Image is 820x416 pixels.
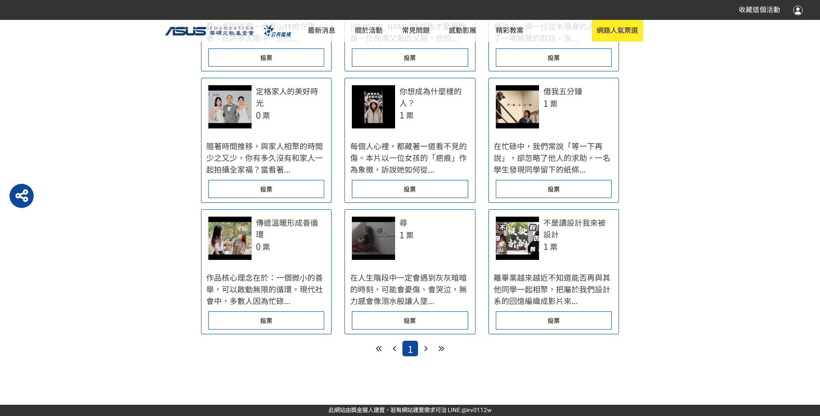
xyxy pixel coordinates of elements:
span: 投票 [404,185,416,193]
span: 投票 [404,316,416,325]
img: ASUS [165,27,254,35]
div: 在忙碌中，我們常說「等一下再說」，卻忽略了他人的求助。一名學生發現同學留下的紙條... [489,135,619,180]
a: 活動附件 [335,53,402,70]
span: 票 [550,241,558,252]
span: 票 [550,98,558,109]
a: 定格家人的美好時光0票隨著時間推移，與家人相聚的時間少之又少，你有多久沒有和家人一起拍攝全家福？當看著...投票 [201,78,332,203]
div: 借我五分鐘 [543,85,582,97]
div: 每個人心裡，都藏著一道看不見的傷。本片以一位女孩的「疤痕」作為象徵，訴說她如何從... [345,135,475,180]
span: 票 [262,241,270,252]
a: 活動概念 [335,19,402,36]
img: PTS [259,25,298,37]
span: 投票 [548,316,560,325]
span: 1 [399,109,404,121]
a: 不是讀設計我來被設計1票離畢業越來越近不知道能否再與其他同學一起相聚，把屬於我們設計系的回憶編織成影片來...投票 [488,209,619,334]
span: 1 [543,97,548,109]
a: 傳遞溫暖形成善循環0票作品核心理念在於：一個微小的善舉，可以啟動無限的循環。現代社會中，多數人因為忙碌...投票 [201,209,332,334]
a: 借我五分鐘1票在忙碌中，我們常說「等一下再說」，卻忽略了他人的求助。一名學生發現同學留下的紙條...投票 [488,78,619,203]
span: 投票 [260,185,272,193]
div: 定格家人的美好時光 [256,85,324,109]
div: 在人生階段中一定會遇到灰灰暗暗的時刻，可能會憂傷、會哭泣，無力感會像溺水般讓人墜... [345,267,475,311]
a: 感動影展 [444,20,481,42]
a: 精彩教案 [491,20,528,42]
span: 1 [399,228,404,241]
span: 票 [262,109,270,121]
span: 1 [408,342,413,355]
span: 投票 [548,185,560,193]
div: 離畢業越來越近不知道能否再與其他同學一起相聚，把屬於我們設計系的回憶編織成影片來... [489,267,619,311]
span: 票 [406,109,414,121]
span: 票 [406,229,414,240]
a: 此網站由獎金獵人建置，若有網站建置需求 [329,407,435,413]
div: 不是讀設計我來被設計 [543,217,612,240]
a: 最新消息 [303,20,340,42]
a: 常見問題 [397,20,434,42]
div: 尋 [399,217,407,228]
a: 尋1票在人生階段中一定會遇到灰灰暗暗的時刻，可能會憂傷、會哭泣，無力感會像溺水般讓人墜...投票 [345,209,475,334]
span: 賽制規範 [355,38,383,49]
a: 注意事項 [335,70,402,87]
span: 0 [256,240,261,253]
div: 隨著時間推移，與家人相聚的時間少之又少，你有多久沒有和家人一起拍攝全家福？當看著... [201,135,331,180]
a: @irv0112w [462,407,491,413]
span: 0 [256,109,261,121]
span: 1 [543,240,548,253]
div: 傳遞溫暖形成善循環 [256,217,324,240]
span: 投票 [260,53,272,62]
span: 投票 [404,53,416,62]
span: 投票 [260,316,272,325]
span: 投票 [548,53,560,62]
span: 可洽 LINE: [329,407,491,413]
div: 你想成為什麼樣的人？ [399,85,468,109]
span: 收藏這個活動 [739,6,780,14]
a: 你想成為什麼樣的人？1票每個人心裡，都藏著一道看不見的傷。本片以一位女孩的「疤痕」作為象徵，訴說她如何從...投票 [345,78,475,203]
div: 作品核心理念在於：一個微小的善舉，可以啟動無限的循環。現代社會中，多數人因為忙碌... [201,267,331,311]
span: 網路人氣票選 [597,25,638,35]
